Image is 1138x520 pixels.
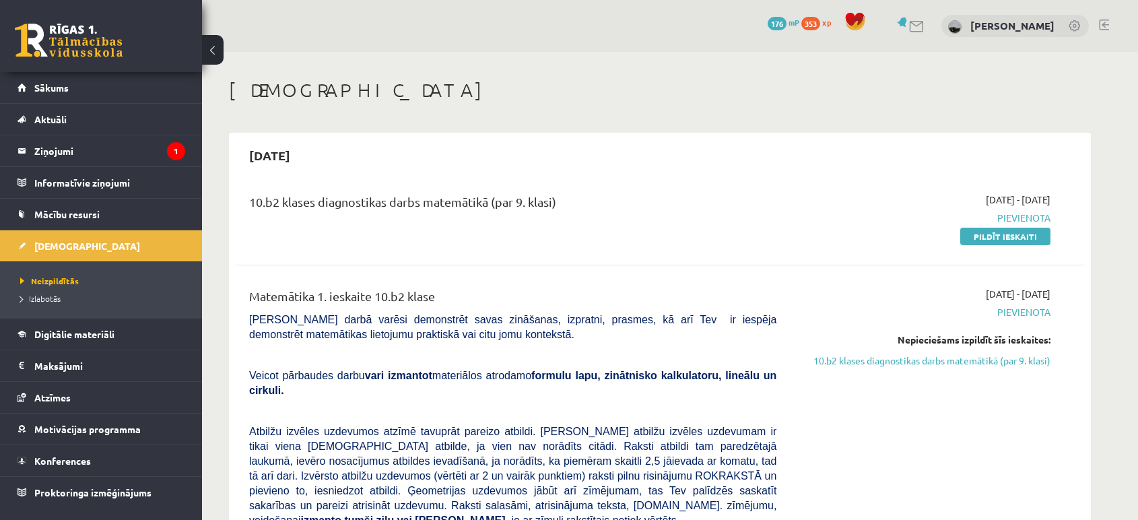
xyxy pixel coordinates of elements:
[20,275,189,287] a: Neizpildītās
[15,24,123,57] a: Rīgas 1. Tālmācības vidusskola
[34,455,91,467] span: Konferences
[249,193,776,218] div: 10.b2 klases diagnostikas darbs matemātikā (par 9. klasi)
[20,275,79,286] span: Neizpildītās
[236,139,304,171] h2: [DATE]
[18,230,185,261] a: [DEMOGRAPHIC_DATA]
[249,370,776,396] span: Veicot pārbaudes darbu materiālos atrodamo
[789,17,799,28] span: mP
[801,17,820,30] span: 353
[20,293,61,304] span: Izlabotās
[167,142,185,160] i: 1
[249,370,776,396] b: formulu lapu, zinātnisko kalkulatoru, lineālu un cirkuli.
[18,167,185,198] a: Informatīvie ziņojumi
[768,17,786,30] span: 176
[18,104,185,135] a: Aktuāli
[948,20,962,34] img: Haralds Zemišs
[797,305,1050,319] span: Pievienota
[249,314,776,340] span: [PERSON_NAME] darbā varēsi demonstrēt savas zināšanas, izpratni, prasmes, kā arī Tev ir iespēja d...
[986,193,1050,207] span: [DATE] - [DATE]
[960,228,1050,245] a: Pildīt ieskaiti
[797,354,1050,368] a: 10.b2 klases diagnostikas darbs matemātikā (par 9. klasi)
[18,319,185,350] a: Digitālie materiāli
[18,477,185,508] a: Proktoringa izmēģinājums
[768,17,799,28] a: 176 mP
[18,350,185,381] a: Maksājumi
[34,328,114,340] span: Digitālie materiāli
[34,167,185,198] legend: Informatīvie ziņojumi
[801,17,838,28] a: 353 xp
[20,292,189,304] a: Izlabotās
[970,19,1055,32] a: [PERSON_NAME]
[797,333,1050,347] div: Nepieciešams izpildīt šīs ieskaites:
[34,423,141,435] span: Motivācijas programma
[34,486,152,498] span: Proktoringa izmēģinājums
[18,445,185,476] a: Konferences
[34,208,100,220] span: Mācību resursi
[797,211,1050,225] span: Pievienota
[986,287,1050,301] span: [DATE] - [DATE]
[34,135,185,166] legend: Ziņojumi
[18,414,185,445] a: Motivācijas programma
[34,82,69,94] span: Sākums
[18,382,185,413] a: Atzīmes
[18,199,185,230] a: Mācību resursi
[249,287,776,312] div: Matemātika 1. ieskaite 10.b2 klase
[229,79,1091,102] h1: [DEMOGRAPHIC_DATA]
[18,72,185,103] a: Sākums
[34,350,185,381] legend: Maksājumi
[34,240,140,252] span: [DEMOGRAPHIC_DATA]
[34,391,71,403] span: Atzīmes
[34,113,67,125] span: Aktuāli
[18,135,185,166] a: Ziņojumi1
[822,17,831,28] span: xp
[365,370,432,381] b: vari izmantot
